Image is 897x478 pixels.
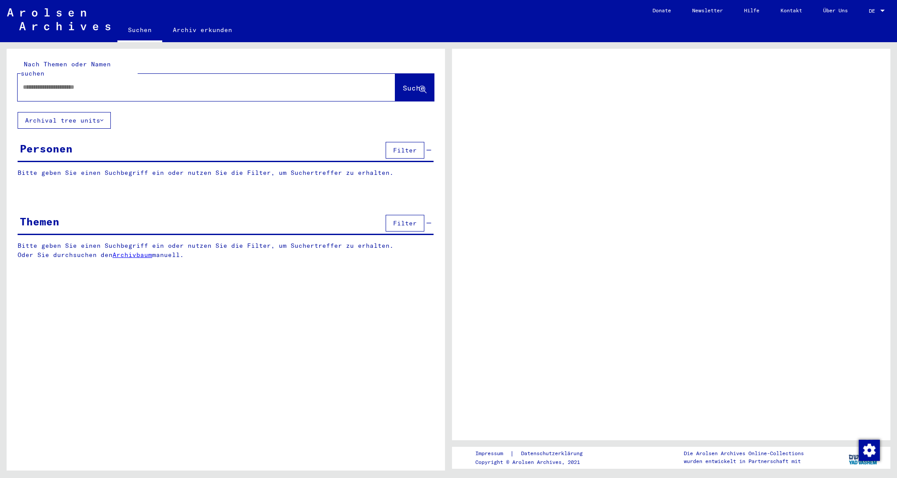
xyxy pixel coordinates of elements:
p: Die Arolsen Archives Online-Collections [684,449,804,457]
div: | [475,449,593,458]
span: DE [869,8,879,14]
a: Archivbaum [113,251,152,259]
span: Filter [393,219,417,227]
img: Arolsen_neg.svg [7,8,110,30]
span: Suche [403,83,425,92]
p: Bitte geben Sie einen Suchbegriff ein oder nutzen Sie die Filter, um Suchertreffer zu erhalten. [18,168,434,177]
a: Archiv erkunden [162,19,243,40]
img: yv_logo.png [847,446,880,468]
button: Suche [395,74,434,101]
button: Filter [386,142,424,159]
mat-label: Nach Themen oder Namen suchen [21,60,111,77]
button: Filter [386,215,424,232]
a: Datenschutzerklärung [514,449,593,458]
a: Suchen [117,19,162,42]
div: Themen [20,214,59,229]
p: Copyright © Arolsen Archives, 2021 [475,458,593,466]
a: Impressum [475,449,510,458]
p: wurden entwickelt in Partnerschaft mit [684,457,804,465]
div: Personen [20,141,73,156]
span: Filter [393,146,417,154]
img: Zustimmung ändern [859,440,880,461]
p: Bitte geben Sie einen Suchbegriff ein oder nutzen Sie die Filter, um Suchertreffer zu erhalten. O... [18,241,434,260]
button: Archival tree units [18,112,111,129]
